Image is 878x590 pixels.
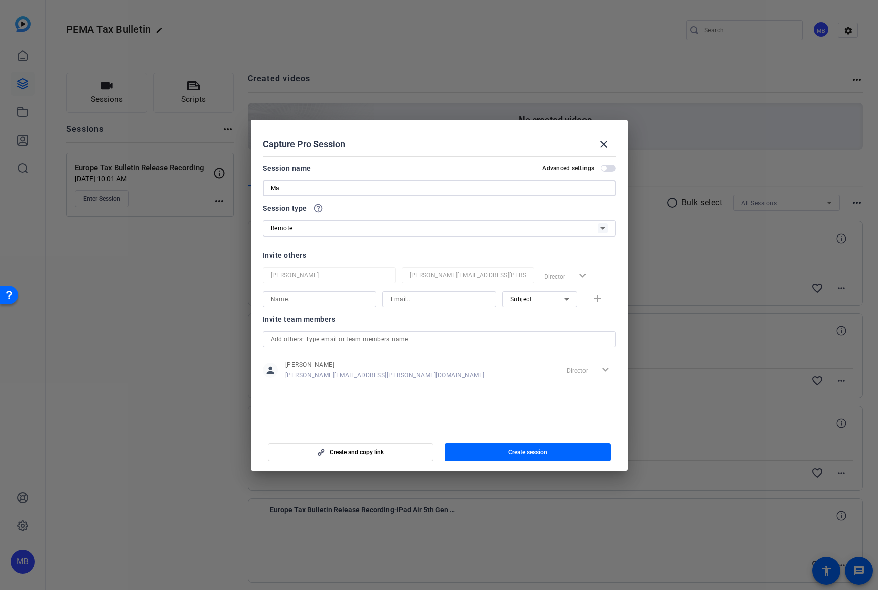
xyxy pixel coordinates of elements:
span: [PERSON_NAME][EMAIL_ADDRESS][PERSON_NAME][DOMAIN_NAME] [285,371,485,379]
input: Name... [271,293,368,305]
mat-icon: close [598,138,610,150]
span: Subject [510,296,532,303]
span: Remote [271,225,293,232]
input: Email... [410,269,526,281]
div: Capture Pro Session [263,132,616,156]
span: Create and copy link [330,448,384,456]
button: Create session [445,443,611,461]
div: Session name [263,162,311,174]
input: Enter Session Name [271,182,608,194]
div: Invite others [263,249,616,261]
input: Add others: Type email or team members name [271,333,608,345]
button: Create and copy link [268,443,434,461]
h2: Advanced settings [542,164,594,172]
span: [PERSON_NAME] [285,361,485,369]
input: Email... [391,293,488,305]
mat-icon: help_outline [313,203,323,213]
input: Name... [271,269,387,281]
mat-icon: person [263,363,278,378]
span: Create session [508,448,547,456]
div: Invite team members [263,313,616,325]
span: Session type [263,202,307,214]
